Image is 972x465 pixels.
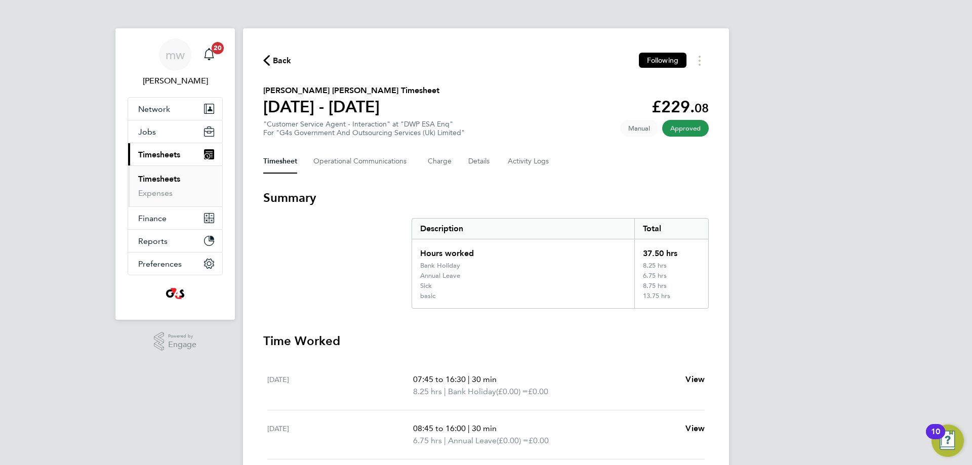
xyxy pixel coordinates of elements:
div: Annual Leave [420,272,460,280]
button: Charge [428,149,452,174]
span: 8.25 hrs [413,387,442,396]
span: Jobs [138,127,156,137]
span: Bank Holiday [448,386,496,398]
span: 30 min [472,374,497,384]
span: This timesheet has been approved. [662,120,709,137]
button: Preferences [128,252,222,275]
a: Expenses [138,188,173,198]
button: Timesheets [128,143,222,165]
h3: Time Worked [263,333,709,349]
span: This timesheet was manually created. [620,120,658,137]
span: 07:45 to 16:30 [413,374,466,384]
span: Back [273,55,292,67]
span: mw [166,48,185,61]
button: Operational Communications [313,149,412,174]
button: Following [639,53,686,68]
span: View [685,424,705,433]
span: Engage [168,341,196,349]
span: 30 min [472,424,497,433]
h3: Summary [263,190,709,206]
a: Go to home page [128,285,223,302]
span: 6.75 hrs [413,436,442,445]
span: (£0.00) = [496,387,528,396]
button: Back [263,54,292,67]
img: g4s4-logo-retina.png [163,285,187,302]
a: Powered byEngage [154,332,197,351]
div: 10 [931,432,940,445]
a: View [685,422,705,435]
h1: [DATE] - [DATE] [263,97,439,117]
span: 20 [212,42,224,54]
button: Details [468,149,492,174]
div: 8.75 hrs [634,282,708,292]
span: | [444,387,446,396]
span: View [685,374,705,384]
div: Sick [420,282,432,290]
div: [DATE] [267,422,413,447]
span: £0.00 [528,387,548,396]
span: | [468,424,470,433]
button: Network [128,98,222,120]
span: Timesheets [138,150,180,159]
a: Timesheets [138,174,180,184]
div: 8.25 hrs [634,262,708,272]
span: | [444,436,446,445]
div: 6.75 hrs [634,272,708,282]
span: Following [647,56,678,65]
button: Timesheet [263,149,297,174]
span: matthew watton [128,75,223,87]
div: Bank Holiday [420,262,460,270]
a: 20 [199,38,219,71]
div: basic [420,292,435,300]
span: Network [138,104,170,114]
div: Hours worked [412,239,634,262]
button: Finance [128,207,222,229]
button: Open Resource Center, 10 new notifications [931,425,964,457]
div: Timesheets [128,165,222,206]
span: 08:45 to 16:00 [413,424,466,433]
div: For "G4s Government And Outsourcing Services (Uk) Limited" [263,129,465,137]
span: 08 [695,101,709,115]
span: | [468,374,470,384]
button: Jobs [128,120,222,143]
div: 37.50 hrs [634,239,708,262]
nav: Main navigation [115,28,235,320]
div: [DATE] [267,373,413,398]
span: Annual Leave [448,435,497,447]
button: Reports [128,230,222,252]
div: 13.75 hrs [634,292,708,308]
button: Activity Logs [508,149,550,174]
span: Preferences [138,259,182,269]
a: mw[PERSON_NAME] [128,38,223,87]
div: Total [634,219,708,239]
div: Description [412,219,634,239]
h2: [PERSON_NAME] [PERSON_NAME] Timesheet [263,84,439,97]
span: (£0.00) = [497,436,529,445]
div: "Customer Service Agent - Interaction" at "DWP ESA Enq" [263,120,465,137]
app-decimal: £229. [652,97,709,116]
a: View [685,373,705,386]
span: £0.00 [529,436,549,445]
span: Powered by [168,332,196,341]
span: Reports [138,236,168,246]
div: Summary [412,218,709,309]
button: Timesheets Menu [691,53,709,68]
span: Finance [138,214,167,223]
